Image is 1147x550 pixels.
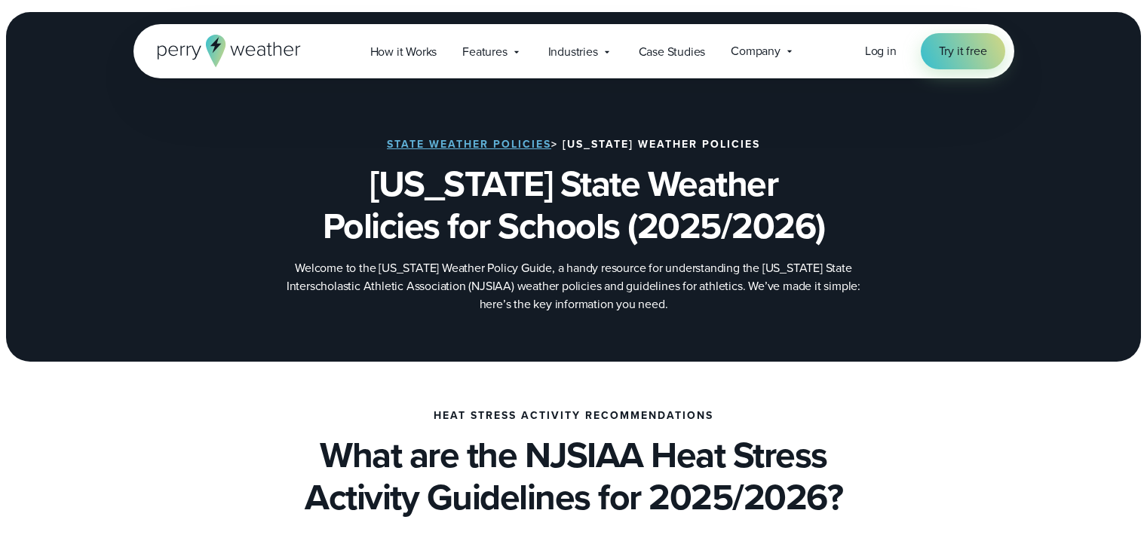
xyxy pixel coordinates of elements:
span: How it Works [370,43,437,61]
span: Try it free [939,42,987,60]
a: Case Studies [626,36,719,67]
h1: [US_STATE] State Weather Policies for Schools (2025/2026) [209,163,939,247]
a: Log in [865,42,897,60]
a: Try it free [921,33,1005,69]
span: Case Studies [639,43,706,61]
a: State Weather Policies [387,136,551,152]
span: Features [462,43,507,61]
h2: Heat Stress Activity Recommendations [434,410,713,422]
h2: What are the NJSIAA Heat Stress Activity Guidelines for 2025/2026? [133,434,1014,518]
span: Industries [548,43,598,61]
h3: > [US_STATE] Weather Policies [387,139,760,151]
p: Welcome to the [US_STATE] Weather Policy Guide, a handy resource for understanding the [US_STATE]... [272,259,876,313]
a: How it Works [357,36,450,67]
span: Company [731,42,781,60]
